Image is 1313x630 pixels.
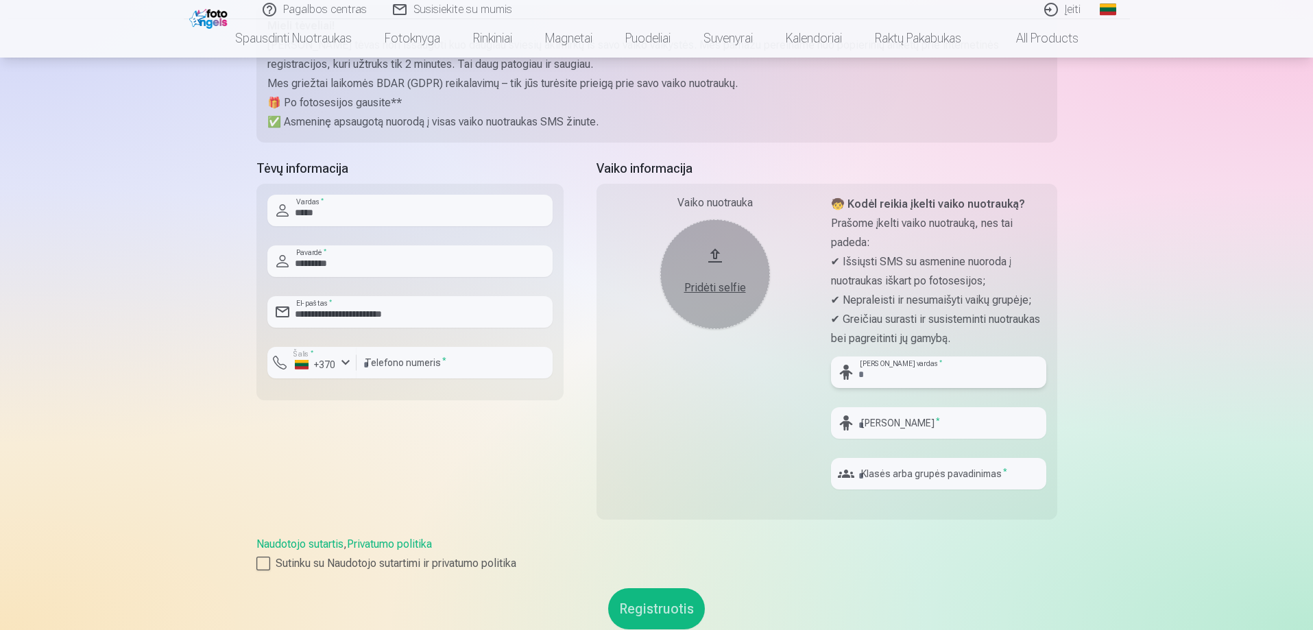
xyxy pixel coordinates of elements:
[347,537,432,550] a: Privatumo politika
[687,19,769,58] a: Suvenyrai
[831,310,1046,348] p: ✔ Greičiau surasti ir susisteminti nuotraukas bei pagreitinti jų gamybą.
[831,252,1046,291] p: ✔ Išsiųsti SMS su asmenine nuoroda į nuotraukas iškart po fotosesijos;
[831,214,1046,252] p: Prašome įkelti vaiko nuotrauką, nes tai padeda:
[219,19,368,58] a: Spausdinti nuotraukas
[607,195,823,211] div: Vaiko nuotrauka
[769,19,858,58] a: Kalendoriai
[978,19,1095,58] a: All products
[831,197,1025,210] strong: 🧒 Kodėl reikia įkelti vaiko nuotrauką?
[267,347,357,378] button: Šalis*+370
[295,358,336,372] div: +370
[529,19,609,58] a: Magnetai
[256,537,344,550] a: Naudotojo sutartis
[267,112,1046,132] p: ✅ Asmeninę apsaugotą nuorodą į visas vaiko nuotraukas SMS žinute.
[674,280,756,296] div: Pridėti selfie
[289,349,317,359] label: Šalis
[609,19,687,58] a: Puodeliai
[858,19,978,58] a: Raktų pakabukas
[608,588,705,629] button: Registruotis
[597,159,1057,178] h5: Vaiko informacija
[256,159,564,178] h5: Tėvų informacija
[368,19,457,58] a: Fotoknyga
[267,74,1046,93] p: Mes griežtai laikomės BDAR (GDPR) reikalavimų – tik jūs turėsite prieigą prie savo vaiko nuotraukų.
[831,291,1046,310] p: ✔ Nepraleisti ir nesumaišyti vaikų grupėje;
[660,219,770,329] button: Pridėti selfie
[189,5,231,29] img: /fa2
[256,555,1057,572] label: Sutinku su Naudotojo sutartimi ir privatumo politika
[457,19,529,58] a: Rinkiniai
[256,536,1057,572] div: ,
[267,93,1046,112] p: 🎁 Po fotosesijos gausite**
